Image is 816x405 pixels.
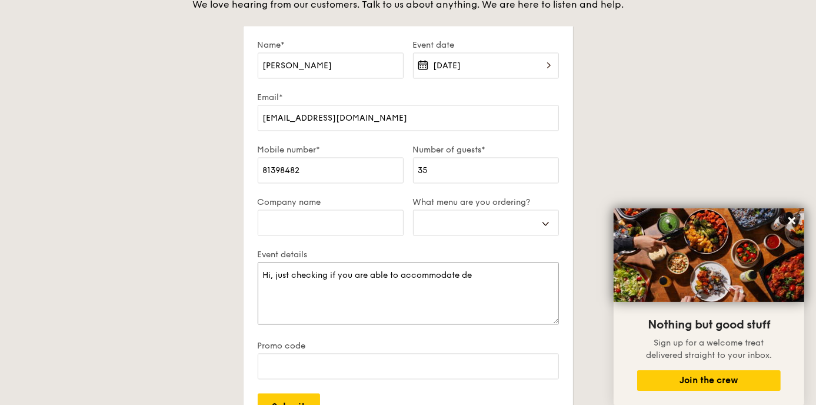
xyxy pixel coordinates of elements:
[646,338,772,360] span: Sign up for a welcome treat delivered straight to your inbox.
[258,341,559,351] label: Promo code
[258,40,404,50] label: Name*
[258,145,404,155] label: Mobile number*
[258,250,559,260] label: Event details
[258,92,559,102] label: Email*
[413,40,559,50] label: Event date
[648,318,770,332] span: Nothing but good stuff
[258,197,404,207] label: Company name
[782,211,801,230] button: Close
[614,208,804,302] img: DSC07876-Edit02-Large.jpeg
[637,370,781,391] button: Join the crew
[413,145,559,155] label: Number of guests*
[413,197,559,207] label: What menu are you ordering?
[258,262,559,324] textarea: Let us know details such as your venue address, event time, preferred menu, dietary requirements,...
